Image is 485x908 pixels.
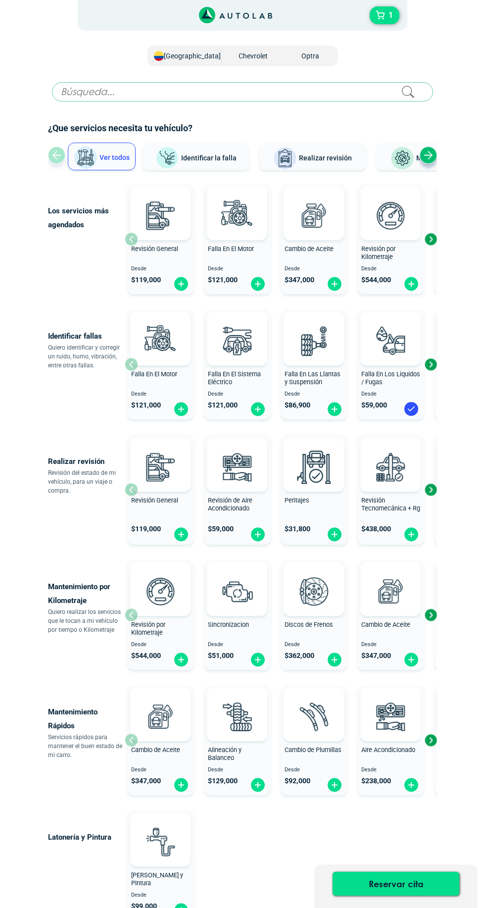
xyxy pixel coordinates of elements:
button: Revisión General Desde $119,000 [127,184,194,294]
span: $ 347,000 [361,652,391,660]
span: $ 119,000 [131,276,161,284]
img: blue-check.svg [403,401,419,417]
img: AD0BCuuxAAAAAElFTkSuQmCC [145,815,175,845]
button: Aire Acondicionado Desde $238,000 [357,685,424,795]
p: Realizar revisión [48,454,125,468]
img: AD0BCuuxAAAAAElFTkSuQmCC [222,440,252,470]
span: Falla En Los Liquidos / Fugas [361,370,420,386]
span: $ 129,000 [208,777,238,785]
span: Desde [285,767,343,773]
div: Next slide [423,733,438,748]
span: $ 121,000 [208,401,238,409]
img: fi_plus-circle2.svg [250,402,266,417]
p: Quiero realizar los servicios que le tocan a mi vehículo por tiempo o Kilometraje [48,607,125,634]
img: cambio_de_aceite-v3.svg [139,695,182,738]
p: Quiero identificar y corregir un ruido, humo, vibración, entre otras fallas. [48,343,125,370]
button: Alineación y Balanceo Desde $129,000 [204,685,271,795]
div: Next slide [420,147,437,164]
span: Desde [208,642,267,648]
span: Desde [361,266,420,272]
img: AD0BCuuxAAAAAElFTkSuQmCC [299,440,329,470]
img: AD0BCuuxAAAAAElFTkSuQmCC [299,564,329,594]
button: Falla En El Motor Desde $121,000 [204,184,271,294]
img: fi_plus-circle2.svg [173,527,189,542]
span: Cambio de Aceite [285,245,334,252]
img: fi_plus-circle2.svg [250,652,266,667]
p: Latonería y Pintura [48,830,125,844]
span: Revisión por Kilometraje [131,621,165,637]
img: AD0BCuuxAAAAAElFTkSuQmCC [222,690,252,719]
span: $ 362,000 [285,652,314,660]
img: diagnostic_engine-v3.svg [215,194,259,237]
img: cambio_de_aceite-v3.svg [292,194,336,237]
span: Desde [361,767,420,773]
div: Next slide [423,357,438,372]
img: Identificar la falla [155,147,179,170]
span: Desde [208,391,267,398]
span: Desde [361,391,420,398]
img: AD0BCuuxAAAAAElFTkSuQmCC [222,314,252,344]
span: Desde [131,892,190,899]
span: [GEOGRAPHIC_DATA] [164,49,221,63]
span: Desde [131,391,190,398]
p: Revisión del estado de mi vehículo, para un viaje o compra. [48,468,125,495]
img: revision_por_kilometraje-v3.svg [139,569,182,613]
span: $ 121,000 [131,401,161,409]
img: alineacion_y_balanceo-v3.svg [215,695,259,738]
p: Mantenimiento Rápidos [48,705,125,733]
span: $ 119,000 [131,525,161,533]
button: Identificar la falla [143,143,249,170]
span: Falla En El Motor [131,370,177,378]
div: Next slide [423,232,438,247]
button: Falla En El Motor Desde $121,000 [127,309,194,419]
span: Discos de Frenos [285,621,333,628]
span: Desde [131,767,190,773]
img: frenos2-v3.svg [292,569,336,613]
img: diagnostic_gota-de-sangre-v3.svg [369,319,412,362]
button: Cambio de Plumillas Desde $92,000 [281,685,347,795]
span: Cambio de Aceite [361,621,410,628]
img: fi_plus-circle2.svg [327,276,342,292]
span: Falla En El Motor [208,245,254,252]
button: Revisión Tecnomecánica + Rg $438,000 [357,435,424,545]
button: Realizar revisión [259,143,366,170]
span: Falla En Las Llantas y Suspensión [285,370,340,386]
input: Búsqueda... [52,82,433,101]
button: Ver todos [68,143,136,170]
img: fi_plus-circle2.svg [403,652,419,667]
img: AD0BCuuxAAAAAElFTkSuQmCC [222,564,252,594]
button: Revisión General $119,000 [127,435,194,545]
button: Discos de Frenos Desde $362,000 [281,560,347,670]
img: Mantenimientos [390,147,414,170]
span: Desde [285,391,343,398]
span: CHEVROLET [229,49,277,63]
img: fi_plus-circle2.svg [403,276,419,292]
span: Desde [285,642,343,648]
img: diagnostic_bombilla-v3.svg [215,319,259,362]
span: $ 438,000 [361,525,391,533]
p: Servicios rápidos para mantener el buen estado de mi carro. [48,733,125,759]
button: Peritajes $31,800 [281,435,347,545]
span: $ 31,800 [285,525,310,533]
img: AD0BCuuxAAAAAElFTkSuQmCC [145,314,175,344]
p: Mantenimiento por Kilometraje [48,580,125,607]
img: fi_plus-circle2.svg [250,527,266,542]
span: Identificar la falla [181,153,237,161]
p: Identificar fallas [48,329,125,343]
img: plumillas-v3.svg [292,695,336,738]
span: Desde [208,767,267,773]
img: AD0BCuuxAAAAAElFTkSuQmCC [145,564,175,594]
img: fi_plus-circle2.svg [403,527,419,542]
img: diagnostic_engine-v3.svg [139,319,182,362]
span: Revisión por Kilometraje [361,245,395,261]
button: Cambio de Aceite Desde $347,000 [357,560,424,670]
img: AD0BCuuxAAAAAElFTkSuQmCC [299,690,329,719]
img: AD0BCuuxAAAAAElFTkSuQmCC [376,314,405,344]
div: Next slide [423,607,438,622]
span: $ 51,000 [208,652,234,660]
img: fi_plus-circle2.svg [173,652,189,667]
img: AD0BCuuxAAAAAElFTkSuQmCC [222,189,252,218]
img: AD0BCuuxAAAAAElFTkSuQmCC [376,564,405,594]
button: Reservar cita [333,872,459,896]
span: Realizar revisión [299,154,352,162]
